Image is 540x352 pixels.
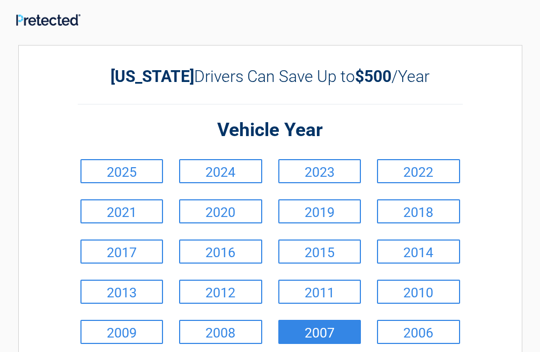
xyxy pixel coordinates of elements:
[16,14,80,26] img: Main Logo
[179,199,262,223] a: 2020
[377,320,460,344] a: 2006
[80,159,164,183] a: 2025
[278,280,361,304] a: 2011
[377,199,460,223] a: 2018
[278,320,361,344] a: 2007
[179,239,262,264] a: 2016
[278,199,361,223] a: 2019
[278,159,361,183] a: 2023
[377,239,460,264] a: 2014
[377,280,460,304] a: 2010
[78,118,463,143] h2: Vehicle Year
[80,320,164,344] a: 2009
[278,239,361,264] a: 2015
[179,280,262,304] a: 2012
[179,320,262,344] a: 2008
[355,67,391,86] b: $500
[78,67,463,86] h2: Drivers Can Save Up to /Year
[179,159,262,183] a: 2024
[110,67,194,86] b: [US_STATE]
[80,280,164,304] a: 2013
[377,159,460,183] a: 2022
[80,239,164,264] a: 2017
[80,199,164,223] a: 2021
